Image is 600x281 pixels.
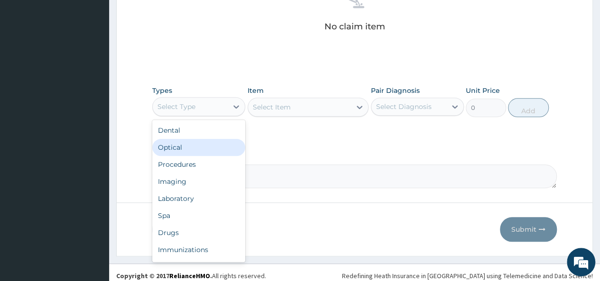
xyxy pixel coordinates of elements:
span: We're online! [55,82,131,177]
textarea: Type your message and hit 'Enter' [5,183,181,217]
div: Select Diagnosis [376,102,432,111]
strong: Copyright © 2017 . [116,272,212,280]
div: Immunizations [152,241,245,258]
button: Add [508,98,548,117]
img: d_794563401_company_1708531726252_794563401 [18,47,38,71]
div: Imaging [152,173,245,190]
div: Select Type [157,102,195,111]
div: Redefining Heath Insurance in [GEOGRAPHIC_DATA] using Telemedicine and Data Science! [342,271,593,281]
div: Optical [152,139,245,156]
label: Types [152,87,172,95]
a: RelianceHMO [169,272,210,280]
button: Submit [500,217,557,242]
div: Procedures [152,156,245,173]
div: Dental [152,122,245,139]
div: Minimize live chat window [156,5,178,27]
label: Pair Diagnosis [371,86,420,95]
p: No claim item [324,22,385,31]
div: Spa [152,207,245,224]
label: Comment [152,151,557,159]
label: Item [248,86,264,95]
div: Others [152,258,245,275]
div: Laboratory [152,190,245,207]
label: Unit Price [466,86,500,95]
div: Drugs [152,224,245,241]
div: Chat with us now [49,53,159,65]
